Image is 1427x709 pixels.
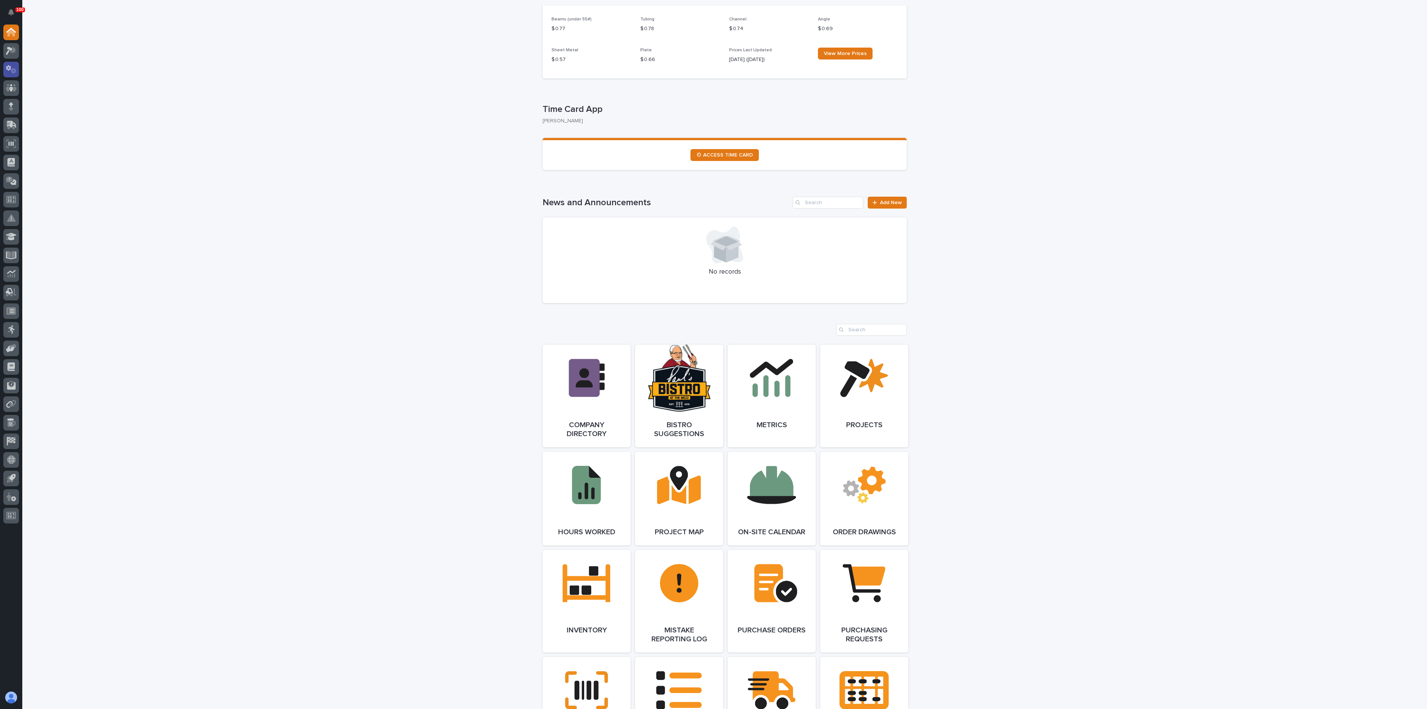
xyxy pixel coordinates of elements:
a: Mistake Reporting Log [635,550,723,652]
a: Projects [820,345,908,447]
a: Order Drawings [820,452,908,545]
p: $ 0.74 [729,25,809,33]
p: [PERSON_NAME] [543,118,901,124]
span: Add New [880,200,902,205]
div: Notifications100 [9,9,19,21]
input: Search [793,197,863,209]
a: Inventory [543,550,631,652]
a: Add New [868,197,907,209]
span: Beams (under 55#) [551,17,592,22]
span: Tubing [640,17,654,22]
span: Sheet Metal [551,48,578,52]
a: Metrics [728,345,816,447]
p: $ 0.77 [551,25,631,33]
a: ⏲ ACCESS TIME CARD [690,149,759,161]
a: Purchase Orders [728,550,816,652]
p: $ 0.78 [640,25,720,33]
a: Company Directory [543,345,631,447]
span: Prices Last Updated [729,48,772,52]
p: $ 0.57 [551,56,631,64]
input: Search [836,324,907,336]
p: 100 [16,7,24,12]
a: Hours Worked [543,452,631,545]
span: ⏲ ACCESS TIME CARD [696,152,753,158]
p: No records [551,268,898,276]
a: Bistro Suggestions [635,345,723,447]
span: Plate [640,48,652,52]
p: $ 0.66 [640,56,720,64]
span: Channel [729,17,747,22]
button: users-avatar [3,690,19,705]
a: Purchasing Requests [820,550,908,652]
h1: News and Announcements [543,197,790,208]
span: Angle [818,17,830,22]
p: $ 0.69 [818,25,898,33]
button: Notifications [3,4,19,20]
a: Project Map [635,452,723,545]
a: On-Site Calendar [728,452,816,545]
p: Time Card App [543,104,904,115]
p: [DATE] ([DATE]) [729,56,809,64]
span: View More Prices [824,51,867,56]
a: View More Prices [818,48,873,59]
